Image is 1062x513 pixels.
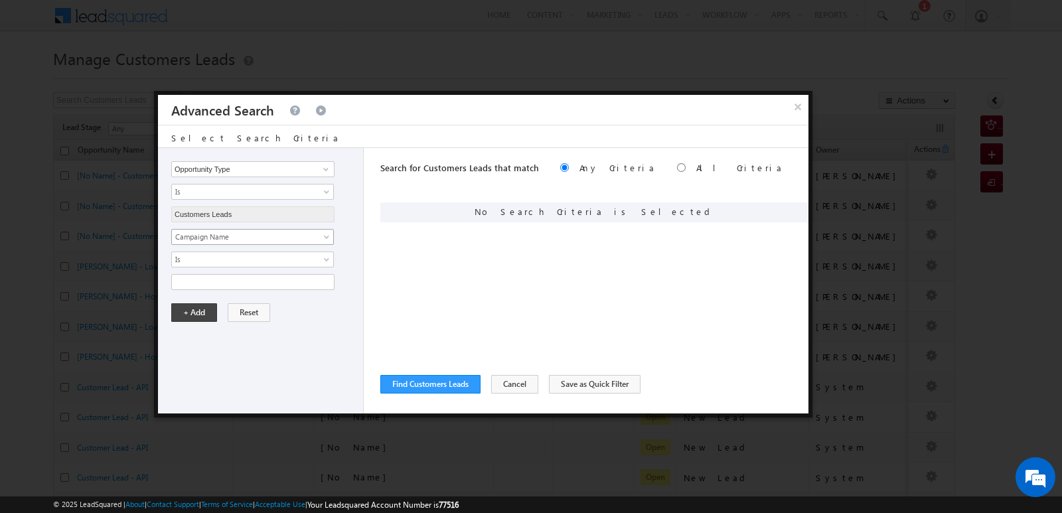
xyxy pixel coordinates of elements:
label: Any Criteria [579,162,656,173]
span: © 2025 LeadSquared | | | | | [53,498,459,511]
div: No Search Criteria is Selected [380,202,808,222]
input: Type to Search [171,161,335,177]
a: About [125,500,145,508]
button: Find Customers Leads [380,375,481,394]
input: Type to Search [171,206,335,222]
span: Is [172,254,316,265]
span: Is [172,186,316,198]
a: Campaign Name [171,229,334,245]
button: Reset [228,303,270,322]
a: Show All Items [316,163,333,176]
span: Campaign Name [172,231,316,243]
a: Is [171,184,334,200]
button: + Add [171,303,217,322]
span: Your Leadsquared Account Number is [307,500,459,510]
span: Search for Customers Leads that match [380,162,539,173]
a: Acceptable Use [255,500,305,508]
button: Cancel [491,375,538,394]
button: × [787,95,808,118]
span: Select Search Criteria [171,132,340,143]
label: All Criteria [696,162,783,173]
h3: Advanced Search [171,95,274,125]
button: Save as Quick Filter [549,375,641,394]
a: Is [171,252,334,267]
span: 77516 [439,500,459,510]
a: Contact Support [147,500,199,508]
a: Terms of Service [201,500,253,508]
